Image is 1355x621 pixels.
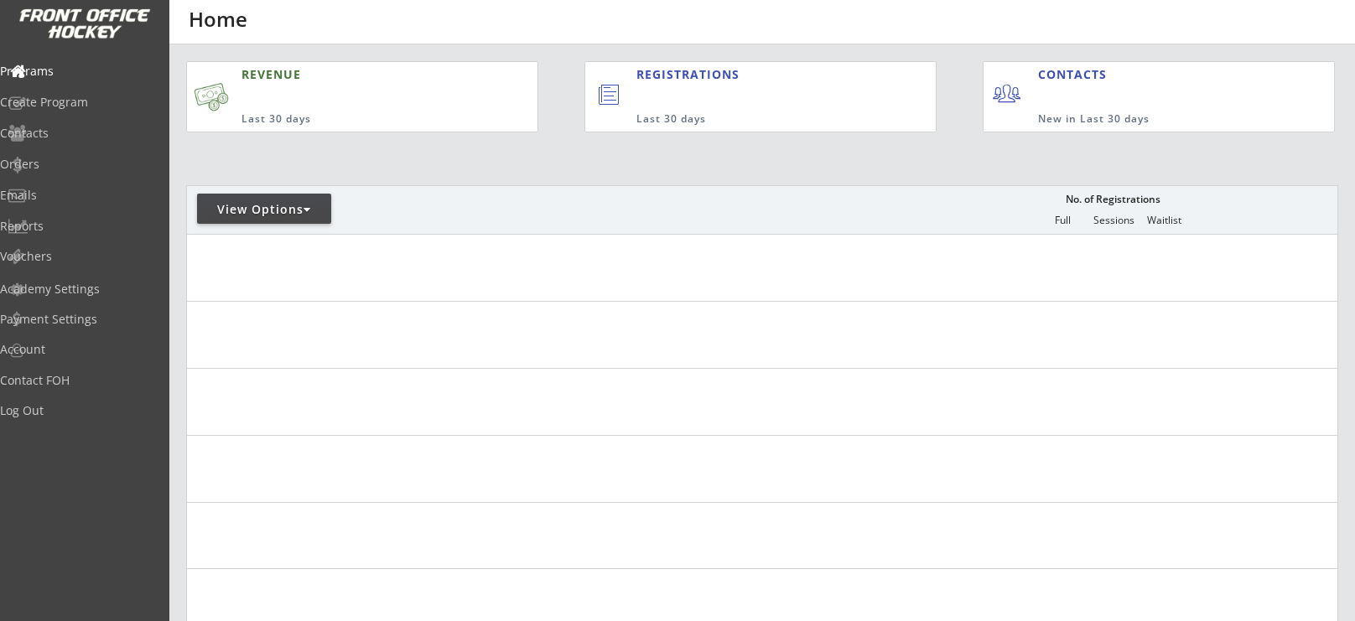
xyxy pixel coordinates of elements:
div: REVENUE [241,66,456,83]
div: Full [1037,215,1088,226]
div: CONTACTS [1038,66,1114,83]
div: Last 30 days [636,112,867,127]
div: No. of Registrations [1061,194,1165,205]
div: View Options [197,201,331,218]
div: Sessions [1088,215,1139,226]
div: Last 30 days [241,112,456,127]
div: New in Last 30 days [1038,112,1256,127]
div: Waitlist [1139,215,1189,226]
div: REGISTRATIONS [636,66,859,83]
